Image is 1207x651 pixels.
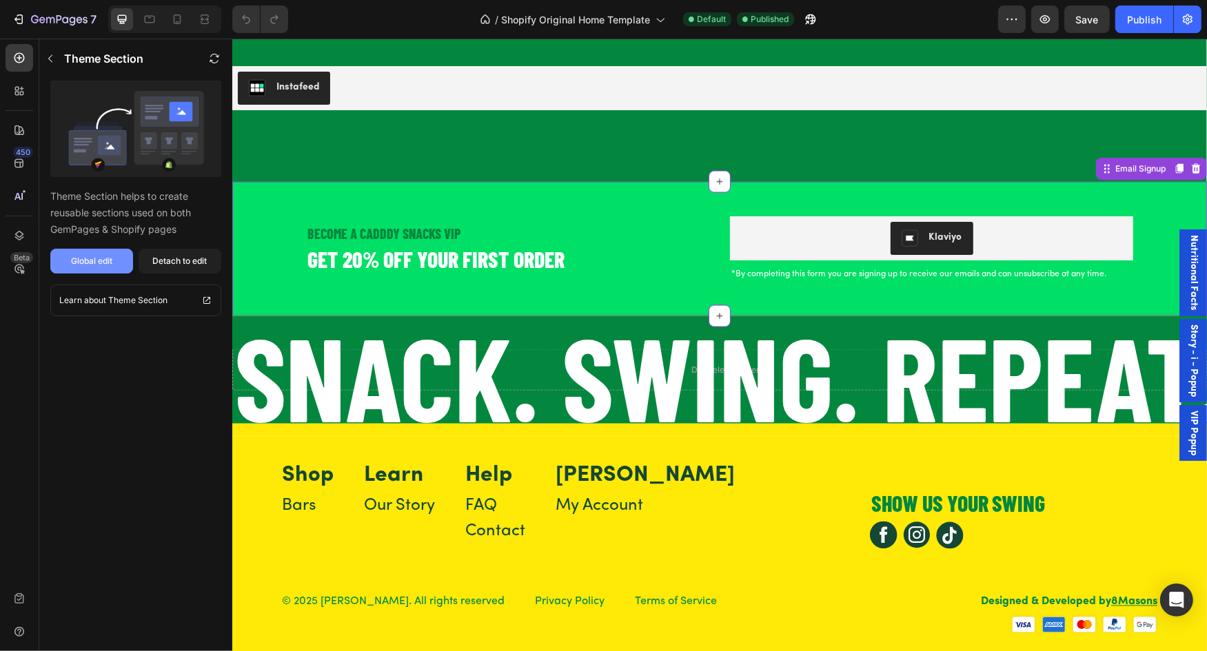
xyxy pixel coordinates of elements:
span: Nutritional Facts [954,196,968,272]
div: Detach to edit [153,255,207,267]
p: Theme Section helps to create reusable sections used on both GemPages & Shopify pages [50,188,221,238]
img: instafeed.png [17,41,33,58]
a: Bars [50,459,84,476]
div: Email Signup [880,124,936,136]
a: Contact [233,485,293,502]
button: Global edit [50,249,133,273]
p: Show us your swing [639,454,925,476]
button: Instafeed [6,33,98,66]
span: Story - i - Popup [954,286,968,358]
a: Learn about Theme Section [50,285,221,316]
a: FAQ [233,459,265,476]
div: Beta [10,252,33,263]
button: Save [1064,6,1110,33]
span: Save [1076,14,1099,25]
span: Default [697,13,726,25]
h2: GET 20% OFF YOUR FIRST ORDER [74,205,477,237]
p: Help [233,426,293,448]
div: Undo/Redo [232,6,288,33]
a: Our Story [132,459,203,476]
p: Learn about [59,293,106,307]
button: 7 [6,6,103,33]
div: Publish [1127,12,1162,27]
p: Theme Section [64,50,143,67]
span: VIP Popup [954,372,968,417]
div: Open Intercom Messenger [1160,583,1193,617]
h2: BECOME A CADDDY SNACKS VIP [74,185,477,205]
p: Theme Section [108,293,168,307]
a: Terms of Service [403,558,485,569]
h2: *By completing this form you are signing up to receive our emails and can unsubscribe at any time. [498,229,901,243]
p: Designed & Developed by [749,556,925,571]
p: Shop [50,426,101,448]
span: Shopify Original Home Template [501,12,650,27]
button: Detach to edit [139,249,221,273]
div: 450 [13,147,33,158]
iframe: Design area [232,39,1207,651]
span: / [495,12,498,27]
button: Publish [1115,6,1173,33]
p: Learn [132,426,203,448]
a: My Account [323,459,411,476]
button: Klaviyo [658,183,741,216]
span: Published [751,13,789,25]
div: Global edit [71,255,112,267]
div: Klaviyo [697,192,730,206]
div: Instafeed [44,41,87,56]
img: Klaviyo.png [669,192,686,208]
p: 7 [90,11,97,28]
p: [PERSON_NAME] [323,426,503,448]
a: Privacy Policy [303,558,372,569]
a: 8Masons [879,558,925,569]
p: © 2025 [PERSON_NAME]. All rights reserved [50,556,272,571]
